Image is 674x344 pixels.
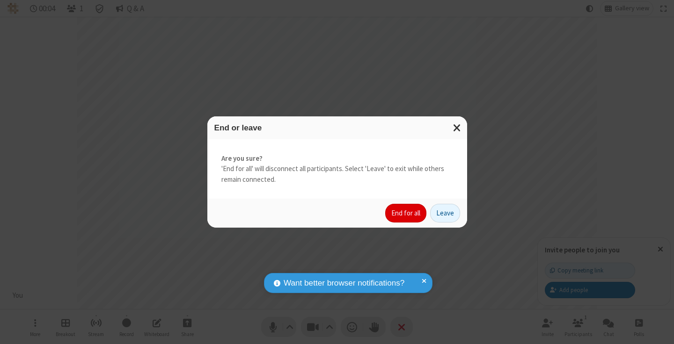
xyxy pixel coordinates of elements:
div: 'End for all' will disconnect all participants. Select 'Leave' to exit while others remain connec... [207,139,467,199]
strong: Are you sure? [221,153,453,164]
button: Close modal [447,116,467,139]
button: End for all [385,204,426,222]
button: Leave [430,204,460,222]
span: Want better browser notifications? [284,277,404,289]
h3: End or leave [214,123,460,132]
